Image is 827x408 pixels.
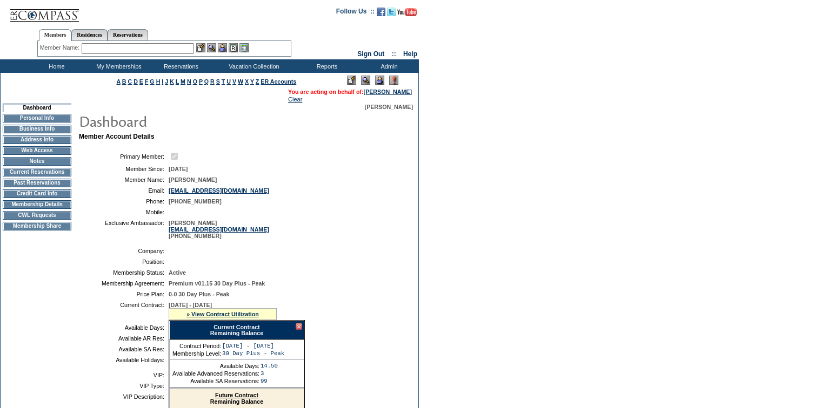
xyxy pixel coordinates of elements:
td: Member Since: [83,166,164,172]
img: View Mode [361,76,370,85]
td: Current Contract: [83,302,164,320]
a: U [226,78,231,85]
td: Available Days: [83,324,164,331]
img: Edit Mode [347,76,356,85]
a: » View Contract Utilization [186,311,259,317]
span: :: [392,50,396,58]
td: Personal Info [3,114,71,123]
a: W [238,78,243,85]
td: Company: [83,248,164,254]
td: 3 [261,370,278,377]
span: You are acting on behalf of: [288,89,412,95]
img: pgTtlDashboard.gif [78,110,295,132]
a: M [181,78,185,85]
td: Reservations [149,59,211,73]
td: Contract Period: [172,343,221,349]
td: Available Advanced Reservations: [172,370,259,377]
td: Membership Level: [172,350,221,357]
td: Vacation Collection [211,59,295,73]
a: X [245,78,249,85]
td: Exclusive Ambassador: [83,220,164,239]
a: C [128,78,132,85]
td: Membership Status: [83,269,164,276]
td: Reports [295,59,357,73]
td: Home [24,59,86,73]
img: Follow us on Twitter [387,8,396,16]
a: S [216,78,220,85]
div: Member Name: [40,43,82,52]
td: Membership Share [3,222,71,230]
td: Address Info [3,135,71,144]
a: L [176,78,179,85]
td: Available SA Res: [83,346,164,352]
a: Clear [288,96,302,103]
img: Subscribe to our YouTube Channel [397,8,417,16]
td: Past Reservations [3,179,71,187]
td: Primary Member: [83,151,164,161]
a: V [232,78,236,85]
a: Become our fan on Facebook [377,11,385,17]
span: [DATE] [169,166,188,172]
td: Mobile: [83,209,164,215]
a: Reservations [108,29,148,40]
a: Future Contract [215,392,258,398]
a: N [187,78,191,85]
a: [EMAIL_ADDRESS][DOMAIN_NAME] [169,226,269,233]
td: Membership Details [3,200,71,209]
b: Member Account Details [79,133,155,140]
td: Credit Card Info [3,189,71,198]
div: Remaining Balance [169,321,304,339]
a: G [150,78,154,85]
a: F [145,78,149,85]
td: Business Info [3,125,71,133]
span: 0-0 30 Day Plus - Peak [169,291,230,297]
td: My Memberships [86,59,149,73]
a: K [170,78,174,85]
span: Premium v01.15 30 Day Plus - Peak [169,280,265,287]
td: [DATE] - [DATE] [222,343,284,349]
td: 30 Day Plus - Peak [222,350,284,357]
td: VIP: [83,372,164,378]
a: ER Accounts [261,78,296,85]
a: Sign Out [357,50,384,58]
span: [DATE] - [DATE] [169,302,212,308]
span: [PERSON_NAME] [365,104,413,110]
td: Available SA Reservations: [172,378,259,384]
span: [PHONE_NUMBER] [169,198,222,205]
a: D [134,78,138,85]
a: A [117,78,121,85]
td: Membership Agreement: [83,280,164,287]
td: Member Name: [83,176,164,183]
td: Follow Us :: [336,6,375,19]
img: Log Concern/Member Elevation [389,76,398,85]
td: 99 [261,378,278,384]
td: Email: [83,187,164,194]
td: Phone: [83,198,164,205]
a: Members [39,29,72,41]
a: R [210,78,215,85]
a: J [165,78,168,85]
a: Z [256,78,259,85]
img: Impersonate [218,43,227,52]
a: [EMAIL_ADDRESS][DOMAIN_NAME] [169,187,269,194]
a: I [162,78,163,85]
a: T [222,78,225,85]
a: [PERSON_NAME] [364,89,412,95]
td: VIP Description: [83,393,164,400]
td: Position: [83,259,164,265]
td: Notes [3,157,71,166]
a: O [193,78,197,85]
img: b_calculator.gif [239,43,249,52]
span: [PERSON_NAME] [PHONE_NUMBER] [169,220,269,239]
a: Q [204,78,209,85]
img: Become our fan on Facebook [377,8,385,16]
a: B [122,78,126,85]
a: Y [250,78,254,85]
td: Available Holidays: [83,357,164,363]
a: E [139,78,143,85]
a: P [199,78,203,85]
img: Reservations [229,43,238,52]
span: Active [169,269,186,276]
td: CWL Requests [3,211,71,220]
span: [PERSON_NAME] [169,176,217,183]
